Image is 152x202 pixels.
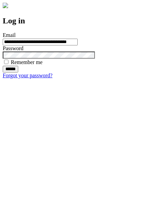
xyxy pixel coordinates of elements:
[3,16,149,25] h2: Log in
[3,32,16,38] label: Email
[3,73,52,78] a: Forgot your password?
[11,59,43,65] label: Remember me
[3,3,8,8] img: logo-4e3dc11c47720685a147b03b5a06dd966a58ff35d612b21f08c02c0306f2b779.png
[3,45,23,51] label: Password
